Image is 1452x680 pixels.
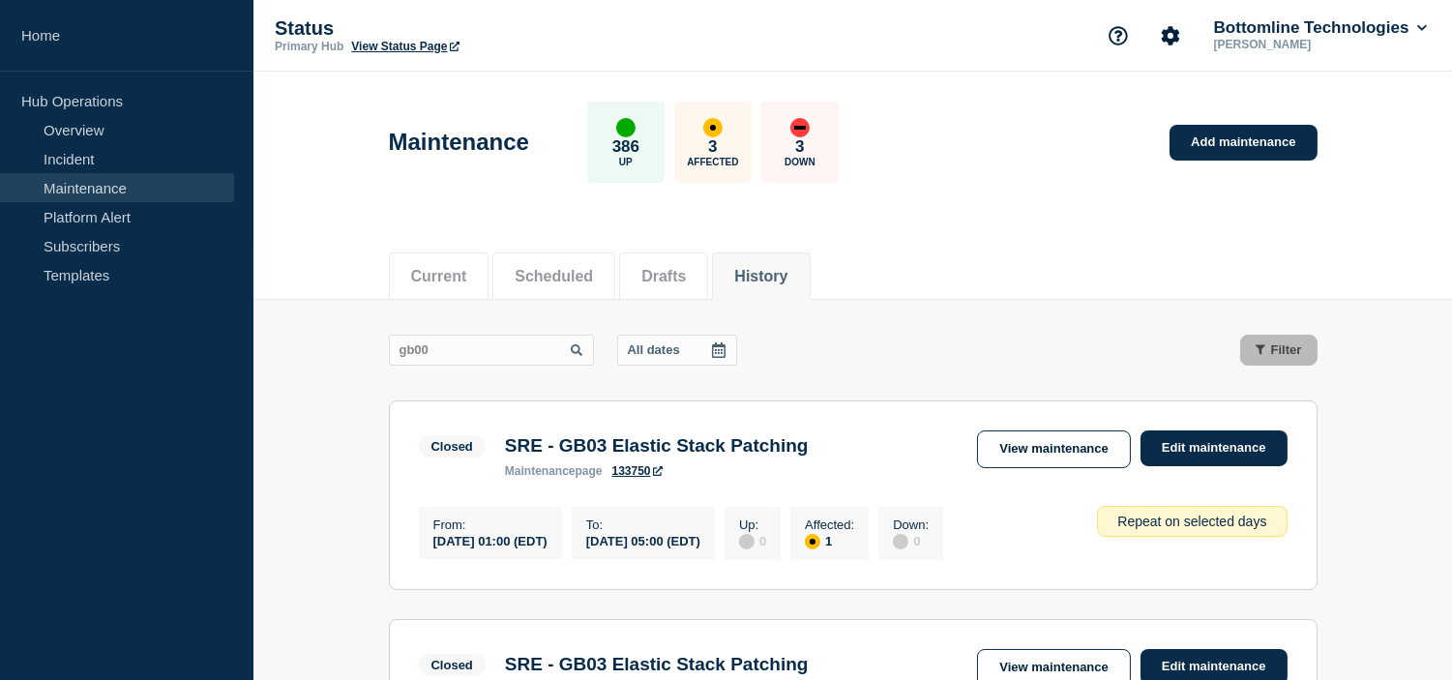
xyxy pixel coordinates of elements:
button: Support [1098,15,1139,56]
a: View maintenance [977,430,1130,468]
button: Filter [1240,335,1318,366]
div: 0 [893,532,929,549]
h3: SRE - GB03 Elastic Stack Patching [505,654,809,675]
a: Edit maintenance [1141,430,1288,466]
button: Scheduled [515,268,593,285]
p: page [505,464,603,478]
p: Affected : [805,517,854,532]
p: Up : [739,517,766,532]
div: 0 [739,532,766,549]
div: up [616,118,636,137]
span: Filter [1271,342,1302,357]
div: affected [805,534,820,549]
div: affected [703,118,723,137]
div: Repeat on selected days [1097,506,1287,537]
button: Drafts [641,268,686,285]
div: 1 [805,532,854,549]
a: View Status Page [351,40,459,53]
p: Down [785,157,815,167]
p: To : [586,517,700,532]
p: Status [275,17,662,40]
button: Current [411,268,467,285]
p: Primary Hub [275,40,343,53]
div: down [790,118,810,137]
p: 3 [795,137,804,157]
p: 386 [612,137,639,157]
p: Affected [687,157,738,167]
span: maintenance [505,464,576,478]
p: Up [619,157,633,167]
p: 3 [708,137,717,157]
p: All dates [628,342,680,357]
button: All dates [617,335,737,366]
a: Add maintenance [1170,125,1317,161]
div: disabled [893,534,908,549]
p: [PERSON_NAME] [1210,38,1411,51]
button: History [734,268,787,285]
input: Search maintenances [389,335,594,366]
h1: Maintenance [389,129,529,156]
div: Closed [431,658,473,672]
div: [DATE] 05:00 (EDT) [586,532,700,548]
div: Closed [431,439,473,454]
h3: SRE - GB03 Elastic Stack Patching [505,435,809,457]
a: 133750 [612,464,663,478]
div: disabled [739,534,755,549]
button: Bottomline Technologies [1210,18,1431,38]
div: [DATE] 01:00 (EDT) [433,532,548,548]
p: Down : [893,517,929,532]
p: From : [433,517,548,532]
button: Account settings [1150,15,1191,56]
